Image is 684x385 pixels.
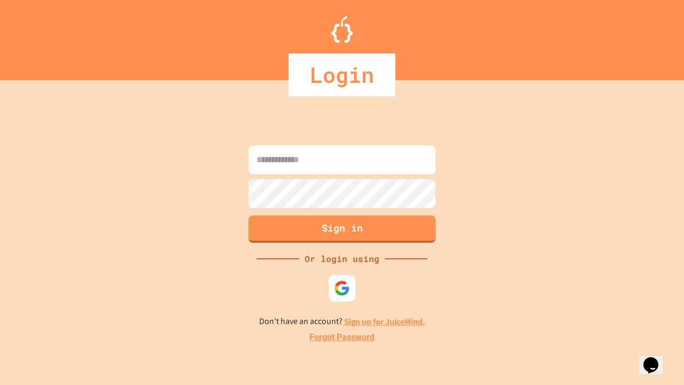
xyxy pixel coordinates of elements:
[595,296,673,341] iframe: chat widget
[331,16,353,43] img: Logo.svg
[289,53,395,96] div: Login
[639,342,673,374] iframe: chat widget
[334,280,350,296] img: google-icon.svg
[309,331,375,344] a: Forgot Password
[248,215,436,243] button: Sign in
[259,315,425,328] p: Don't have an account?
[344,316,425,327] a: Sign up for JuiceMind.
[299,252,385,265] div: Or login using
